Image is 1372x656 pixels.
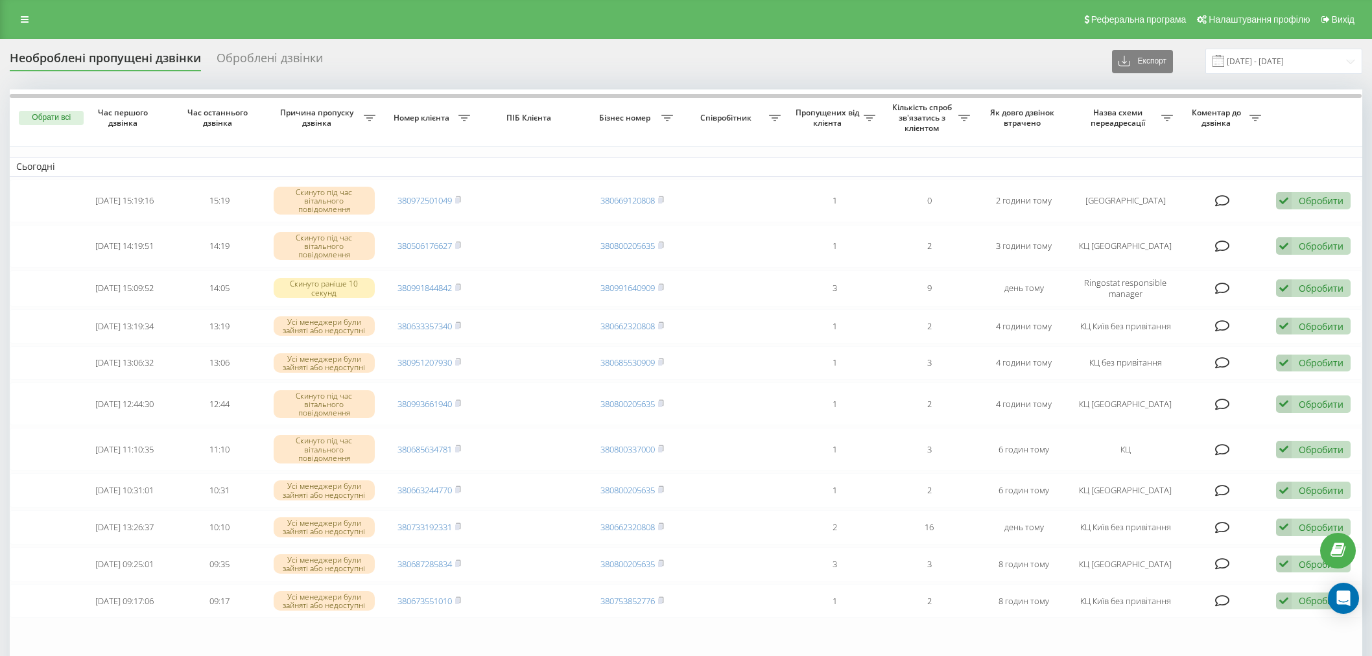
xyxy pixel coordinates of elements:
td: КЦ [GEOGRAPHIC_DATA] [1071,547,1179,581]
div: Обробити [1299,558,1343,570]
td: КЦ [GEOGRAPHIC_DATA] [1071,473,1179,508]
a: 380991844842 [397,282,452,294]
div: Усі менеджери були зайняті або недоступні [274,517,375,537]
td: 10:31 [172,473,266,508]
td: 2 [882,382,976,425]
div: Необроблені пропущені дзвінки [10,51,201,71]
td: 8 годин тому [976,547,1071,581]
td: 1 [787,309,882,344]
span: ПІБ Клієнта [488,113,573,123]
div: Обробити [1299,484,1343,497]
td: Ringostat responsible manager [1071,270,1179,307]
span: Час першого дзвінка [88,108,161,128]
td: КЦ [GEOGRAPHIC_DATA] [1071,225,1179,268]
td: 3 [882,547,976,581]
a: 380733192331 [397,521,452,533]
td: 2 [882,225,976,268]
td: КЦ Київ без привітання [1071,584,1179,618]
span: Час останнього дзвінка [183,108,256,128]
button: Експорт [1112,50,1173,73]
td: [DATE] 15:09:52 [77,270,172,307]
div: Обробити [1299,521,1343,533]
td: 2 [882,309,976,344]
td: 1 [787,225,882,268]
td: 2 [787,510,882,545]
a: 380685530909 [600,357,655,368]
div: Обробити [1299,240,1343,252]
div: Обробити [1299,282,1343,294]
td: [DATE] 09:25:01 [77,547,172,581]
td: 09:35 [172,547,266,581]
a: 380663244770 [397,484,452,496]
a: 380993661940 [397,398,452,410]
td: 1 [787,473,882,508]
a: 380662320808 [600,320,655,332]
td: 1 [787,428,882,471]
div: Обробити [1299,443,1343,456]
a: 380633357340 [397,320,452,332]
td: 1 [787,584,882,618]
td: 3 [787,270,882,307]
div: Усі менеджери були зайняті або недоступні [274,353,375,373]
td: 6 годин тому [976,473,1071,508]
td: Сьогодні [10,157,1362,176]
a: 380800205635 [600,398,655,410]
td: 09:17 [172,584,266,618]
span: Коментар до дзвінка [1186,108,1249,128]
span: Як довго дзвінок втрачено [988,108,1061,128]
td: 0 [882,180,976,222]
div: Оброблені дзвінки [217,51,323,71]
a: 380800205635 [600,558,655,570]
div: Обробити [1299,320,1343,333]
a: 380991640909 [600,282,655,294]
td: [DATE] 14:19:51 [77,225,172,268]
td: 1 [787,346,882,381]
td: [DATE] 10:31:01 [77,473,172,508]
div: Скинуто під час вітального повідомлення [274,187,375,215]
span: Співробітник [686,113,770,123]
td: 3 [787,547,882,581]
div: Обробити [1299,398,1343,410]
td: [DATE] 09:17:06 [77,584,172,618]
a: 380687285834 [397,558,452,570]
td: 11:10 [172,428,266,471]
td: 10:10 [172,510,266,545]
div: Усі менеджери були зайняті або недоступні [274,591,375,611]
td: 4 години тому [976,309,1071,344]
div: Скинуто під час вітального повідомлення [274,390,375,419]
td: 2 [882,584,976,618]
div: Скинуто під час вітального повідомлення [274,435,375,463]
a: 380800205635 [600,484,655,496]
a: 380800337000 [600,443,655,455]
td: [DATE] 13:26:37 [77,510,172,545]
td: КЦ Київ без привітання [1071,510,1179,545]
td: 15:19 [172,180,266,222]
td: [DATE] 13:06:32 [77,346,172,381]
td: 2 [882,473,976,508]
td: день тому [976,510,1071,545]
td: КЦ [1071,428,1179,471]
td: [DATE] 11:10:35 [77,428,172,471]
td: 13:19 [172,309,266,344]
span: Номер клієнта [388,113,458,123]
td: 3 [882,428,976,471]
div: Обробити [1299,594,1343,607]
a: 380753852776 [600,595,655,607]
td: 9 [882,270,976,307]
td: 2 години тому [976,180,1071,222]
td: 4 години тому [976,382,1071,425]
td: КЦ без привітання [1071,346,1179,381]
span: Пропущених від клієнта [794,108,864,128]
td: 1 [787,180,882,222]
td: [GEOGRAPHIC_DATA] [1071,180,1179,222]
a: 380685634781 [397,443,452,455]
td: 16 [882,510,976,545]
td: 8 годин тому [976,584,1071,618]
td: [DATE] 15:19:16 [77,180,172,222]
a: 380673551010 [397,595,452,607]
td: [DATE] 12:44:30 [77,382,172,425]
a: 380662320808 [600,521,655,533]
td: КЦ Київ без привітання [1071,309,1179,344]
span: Причина пропуску дзвінка [273,108,363,128]
a: 380951207930 [397,357,452,368]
